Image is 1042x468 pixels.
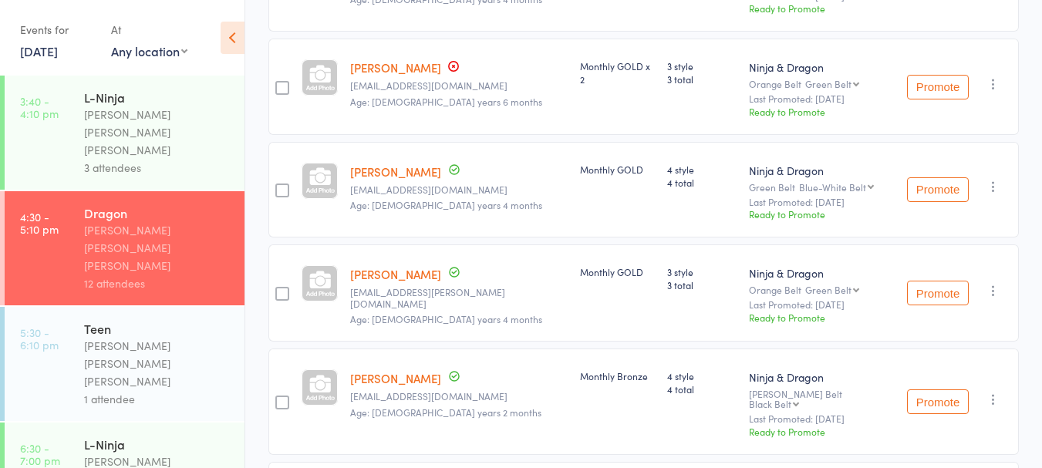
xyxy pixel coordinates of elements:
[907,75,969,99] button: Promote
[350,287,568,309] small: kohli.karishma@gmail.com
[749,399,791,409] div: Black Belt
[350,95,542,108] span: Age: [DEMOGRAPHIC_DATA] years 6 months
[350,80,568,91] small: mitu.alam@yahoo.com
[20,95,59,120] time: 3:40 - 4:10 pm
[799,182,866,192] div: Blue-White Belt
[350,59,441,76] a: [PERSON_NAME]
[667,176,737,189] span: 4 total
[84,204,231,221] div: Dragon
[749,299,895,310] small: Last Promoted: [DATE]
[749,105,895,118] div: Ready to Promote
[350,406,541,419] span: Age: [DEMOGRAPHIC_DATA] years 2 months
[749,197,895,207] small: Last Promoted: [DATE]
[667,163,737,176] span: 4 style
[749,2,895,15] div: Ready to Promote
[805,285,851,295] div: Green Belt
[5,307,244,421] a: 5:30 -6:10 pmTeen[PERSON_NAME] [PERSON_NAME] [PERSON_NAME]1 attendee
[20,17,96,42] div: Events for
[84,89,231,106] div: L-Ninja
[667,72,737,86] span: 3 total
[20,326,59,351] time: 5:30 - 6:10 pm
[84,390,231,408] div: 1 attendee
[749,207,895,221] div: Ready to Promote
[111,42,187,59] div: Any location
[350,391,568,402] small: xuejing129@msn.com
[749,389,895,409] div: [PERSON_NAME] Belt
[20,210,59,235] time: 4:30 - 5:10 pm
[667,59,737,72] span: 3 style
[805,79,851,89] div: Green Belt
[667,382,737,396] span: 4 total
[749,285,895,295] div: Orange Belt
[20,442,60,466] time: 6:30 - 7:00 pm
[84,320,231,337] div: Teen
[580,265,656,278] div: Monthly GOLD
[749,265,895,281] div: Ninja & Dragon
[749,182,895,192] div: Green Belt
[667,278,737,291] span: 3 total
[84,106,231,159] div: [PERSON_NAME] [PERSON_NAME] [PERSON_NAME]
[5,76,244,190] a: 3:40 -4:10 pmL-Ninja[PERSON_NAME] [PERSON_NAME] [PERSON_NAME]3 attendees
[84,274,231,292] div: 12 attendees
[84,436,231,453] div: L-Ninja
[907,389,969,414] button: Promote
[749,93,895,104] small: Last Promoted: [DATE]
[580,369,656,382] div: Monthly Bronze
[749,425,895,438] div: Ready to Promote
[5,191,244,305] a: 4:30 -5:10 pmDragon[PERSON_NAME] [PERSON_NAME] [PERSON_NAME]12 attendees
[749,79,895,89] div: Orange Belt
[350,266,441,282] a: [PERSON_NAME]
[749,311,895,324] div: Ready to Promote
[111,17,187,42] div: At
[580,59,656,86] div: Monthly GOLD x 2
[350,198,542,211] span: Age: [DEMOGRAPHIC_DATA] years 4 months
[749,413,895,424] small: Last Promoted: [DATE]
[749,369,895,385] div: Ninja & Dragon
[350,184,568,195] small: efrino1975@yahoo.com
[667,265,737,278] span: 3 style
[350,163,441,180] a: [PERSON_NAME]
[350,312,542,325] span: Age: [DEMOGRAPHIC_DATA] years 4 months
[907,281,969,305] button: Promote
[350,370,441,386] a: [PERSON_NAME]
[580,163,656,176] div: Monthly GOLD
[749,59,895,75] div: Ninja & Dragon
[84,337,231,390] div: [PERSON_NAME] [PERSON_NAME] [PERSON_NAME]
[20,42,58,59] a: [DATE]
[749,163,895,178] div: Ninja & Dragon
[84,221,231,274] div: [PERSON_NAME] [PERSON_NAME] [PERSON_NAME]
[84,159,231,177] div: 3 attendees
[907,177,969,202] button: Promote
[667,369,737,382] span: 4 style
